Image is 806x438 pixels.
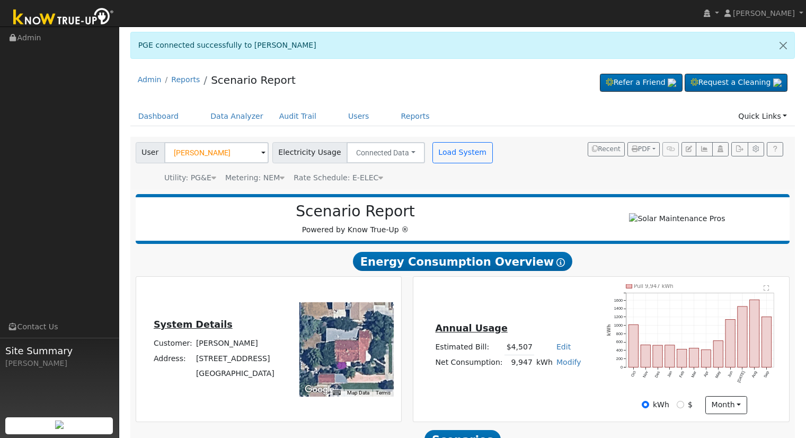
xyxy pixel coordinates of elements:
a: Close [772,32,794,58]
a: Scenario Report [211,74,296,86]
a: Users [340,107,377,126]
label: kWh [653,399,669,410]
rect: onclick="" [653,345,662,367]
u: System Details [154,319,233,330]
text: 200 [616,356,623,361]
button: Connected Data [347,142,425,163]
span: PDF [632,145,651,153]
text: Feb [678,370,685,378]
text: Apr [703,370,710,378]
h2: Scenario Report [146,203,564,221]
td: [PERSON_NAME] [194,336,276,351]
text: kWh [607,325,612,336]
a: Quick Links [730,107,795,126]
rect: onclick="" [762,317,772,367]
td: kWh [534,355,554,370]
text: Jun [727,370,734,378]
span: Electricity Usage [272,142,347,163]
a: Open this area in Google Maps (opens a new window) [302,383,337,397]
button: Export Interval Data [731,142,748,157]
div: Powered by Know True-Up ® [141,203,570,235]
td: [GEOGRAPHIC_DATA] [194,366,276,381]
a: Terms (opens in new tab) [376,390,391,396]
span: [PERSON_NAME] [733,9,795,17]
td: $4,507 [504,339,534,355]
a: Refer a Friend [600,74,683,92]
div: Utility: PG&E [164,172,216,183]
img: Know True-Up [8,6,119,30]
span: Alias: None [294,173,383,182]
td: Customer: [152,336,194,351]
div: PGE connected successfully to [PERSON_NAME] [130,32,795,59]
button: Map Data [347,389,369,397]
button: Edit User [681,142,696,157]
span: Site Summary [5,344,113,358]
img: retrieve [55,421,64,429]
text: Pull 9,947 kWh [634,284,674,290]
button: Recent [588,142,625,157]
rect: onclick="" [725,320,735,367]
a: Data Analyzer [202,107,271,126]
text: 400 [616,348,623,353]
button: Load System [432,142,493,163]
text: Aug [751,370,758,379]
img: Solar Maintenance Pros [629,213,725,224]
td: 9,947 [504,355,534,370]
rect: onclick="" [702,350,711,367]
button: Login As [712,142,729,157]
a: Request a Cleaning [685,74,787,92]
a: Dashboard [130,107,187,126]
text:  [764,285,769,291]
text: 0 [621,365,623,370]
a: Reports [171,75,200,84]
rect: onclick="" [628,325,638,367]
text: Dec [654,370,661,379]
text: 1600 [614,298,623,303]
button: Keyboard shortcuts [333,389,340,397]
span: User [136,142,165,163]
div: [PERSON_NAME] [5,358,113,369]
a: Edit [556,343,571,351]
label: $ [688,399,693,410]
u: Annual Usage [435,323,507,334]
rect: onclick="" [713,341,723,367]
td: Net Consumption: [433,355,504,370]
text: 600 [616,340,623,345]
text: 1000 [614,323,623,328]
a: Reports [393,107,438,126]
text: Sep [763,370,770,379]
input: kWh [642,401,649,408]
img: retrieve [668,78,676,87]
text: [DATE] [737,370,746,383]
img: Google [302,383,337,397]
a: Audit Trail [271,107,324,126]
text: Mar [690,370,698,379]
a: Help Link [767,142,783,157]
rect: onclick="" [738,306,747,367]
button: Settings [748,142,764,157]
div: Metering: NEM [225,172,285,183]
td: Address: [152,351,194,366]
rect: onclick="" [665,345,675,367]
text: 800 [616,331,623,336]
input: Select a User [164,142,269,163]
td: Estimated Bill: [433,339,504,355]
input: $ [677,401,684,408]
text: May [714,370,722,379]
rect: onclick="" [641,345,650,367]
text: 1400 [614,306,623,311]
a: Admin [138,75,162,84]
rect: onclick="" [689,348,699,367]
text: Jan [666,370,673,378]
rect: onclick="" [677,349,687,367]
td: [STREET_ADDRESS] [194,351,276,366]
button: Multi-Series Graph [696,142,712,157]
text: Nov [642,370,649,379]
i: Show Help [556,258,565,267]
button: month [705,396,747,414]
rect: onclick="" [750,300,759,367]
a: Modify [556,358,581,366]
img: retrieve [773,78,782,87]
button: PDF [627,142,660,157]
text: 1200 [614,315,623,320]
